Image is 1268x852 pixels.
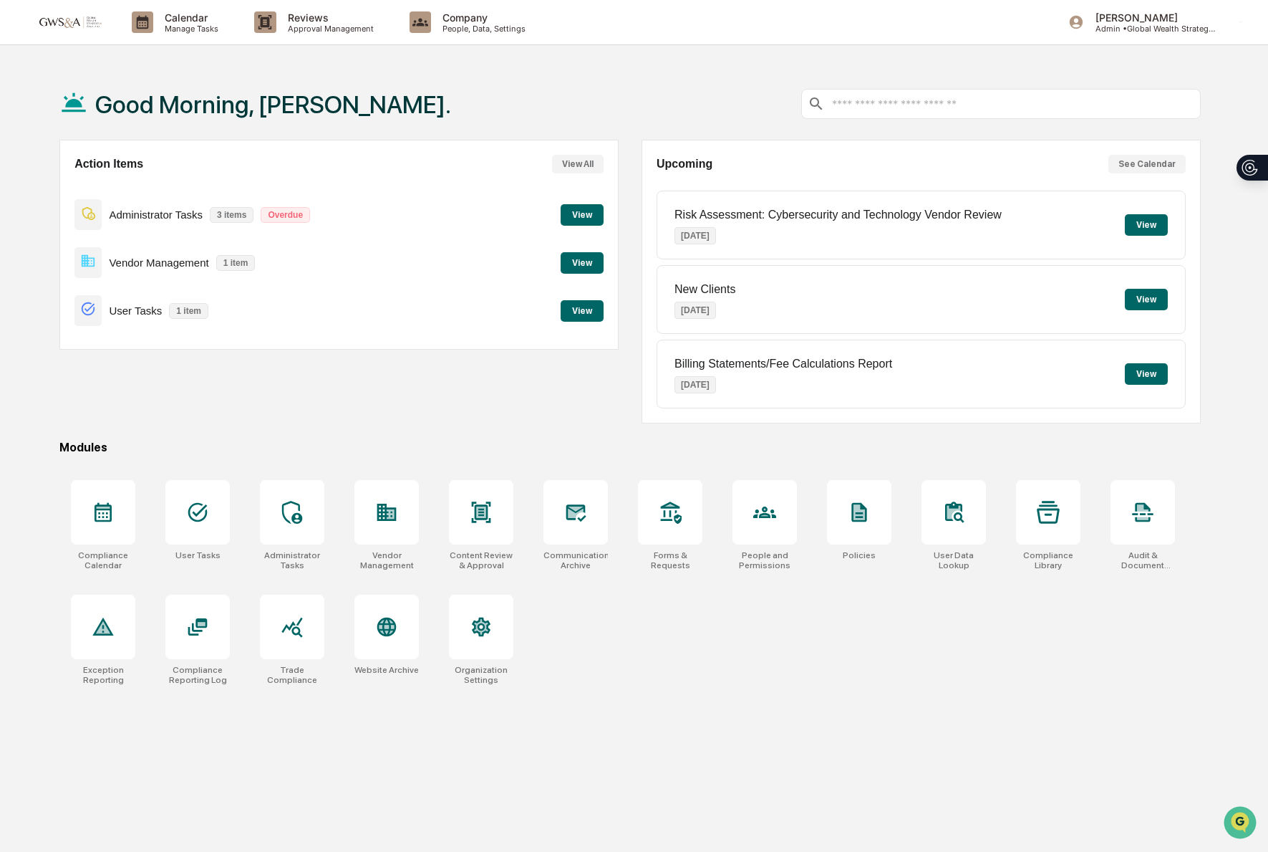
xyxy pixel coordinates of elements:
h2: Upcoming [657,158,712,171]
p: User Tasks [109,305,162,317]
a: View [561,303,604,317]
div: People and Permissions [732,550,797,570]
div: Administrator Tasks [260,550,324,570]
p: [DATE] [674,302,716,319]
p: [PERSON_NAME] [1084,11,1217,24]
p: Calendar [153,11,226,24]
h2: Action Items [74,158,143,171]
button: View [1125,363,1168,385]
span: Preclearance [29,181,92,195]
button: View [1125,214,1168,236]
a: 🗄️Attestations [98,175,183,201]
div: Compliance Reporting Log [165,665,230,685]
div: Policies [843,550,876,560]
div: Content Review & Approval [449,550,513,570]
a: 🔎Data Lookup [9,202,96,228]
p: Manage Tasks [153,24,226,34]
div: We're offline, we'll be back soon [49,124,187,135]
p: Vendor Management [109,257,208,269]
p: Approval Management [276,24,381,34]
button: View [561,252,604,274]
span: Data Lookup [29,208,90,222]
div: 🖐️ [14,182,26,193]
button: View [561,204,604,226]
div: 🗄️ [104,182,115,193]
button: View [1125,289,1168,310]
p: New Clients [674,283,735,296]
h1: Good Morning, [PERSON_NAME]. [95,90,451,119]
div: Audit & Document Logs [1110,550,1175,570]
p: Reviews [276,11,381,24]
div: Start new chat [49,110,235,124]
div: Exception Reporting [71,665,135,685]
div: Modules [59,441,1201,454]
p: Administrator Tasks [109,209,203,221]
div: Compliance Calendar [71,550,135,570]
p: Company [431,11,533,24]
button: Start new chat [243,114,261,131]
p: [DATE] [674,227,716,244]
a: 🖐️Preclearance [9,175,98,201]
p: Billing Statements/Fee Calculations Report [674,358,892,370]
iframe: Open customer support [1222,805,1261,843]
div: Vendor Management [354,550,419,570]
button: See Calendar [1108,155,1186,173]
div: 🔎 [14,209,26,221]
img: logo [34,15,103,29]
a: Powered byPylon [101,242,173,254]
div: Website Archive [354,665,419,675]
p: 3 items [210,207,253,223]
div: Compliance Library [1016,550,1080,570]
p: Overdue [261,207,310,223]
p: People, Data, Settings [431,24,533,34]
p: 1 item [169,303,208,319]
div: User Tasks [175,550,221,560]
div: Forms & Requests [638,550,702,570]
div: User Data Lookup [921,550,986,570]
span: Pylon [142,243,173,254]
p: How can we help? [14,30,261,53]
p: [DATE] [674,376,716,393]
div: Trade Compliance [260,665,324,685]
p: 1 item [216,255,256,271]
button: View All [552,155,604,173]
span: Attestations [118,181,178,195]
img: 1746055101610-c473b297-6a78-478c-a979-82029cc54cd1 [14,110,40,135]
a: View [561,207,604,221]
div: Communications Archive [543,550,608,570]
a: View [561,255,604,269]
button: View [561,300,604,322]
p: Risk Assessment: Cybersecurity and Technology Vendor Review [674,209,1002,221]
p: Admin • Global Wealth Strategies Associates [1084,24,1217,34]
div: Organization Settings [449,665,513,685]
